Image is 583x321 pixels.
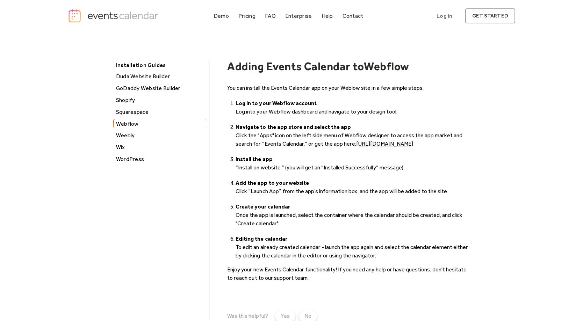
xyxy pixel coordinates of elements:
[236,155,470,172] li: “Install on website.” (you will get an “Installed Successfully” message)
[236,100,317,107] strong: Log in to your Webflow account ‍
[236,179,470,196] li: Click “Launch App” from the app’s information box, and the app will be added to the site
[114,72,207,81] div: Duda Website Builder
[265,14,276,18] div: FAQ
[113,60,206,71] div: Installation Guides
[113,84,207,93] a: GoDaddy Website Builder
[227,84,470,92] p: You can install the Events Calendar app on your Weblow site in a few simple steps.
[113,72,207,81] a: Duda Website Builder
[465,8,515,23] a: get started
[114,119,207,129] div: Webflow
[227,60,364,73] h1: Adding Events Calendar to
[114,96,207,105] div: Shopify
[356,140,413,147] a: [URL][DOMAIN_NAME]
[227,265,470,282] p: Enjoy your new Events Calendar functionality! If you need any help or have questions, don't hesit...
[343,14,364,18] div: Contact
[113,131,207,140] a: Weebly
[236,235,287,242] strong: Editing the calendar ‍
[304,312,311,320] div: No
[236,156,272,162] strong: Install the app ‍
[114,155,207,164] div: WordPress
[113,108,207,117] a: Squarespace
[236,123,470,148] li: Click the "Apps" icon on the left side menu of Webflow designer to access the app market and sear...
[114,84,207,93] div: GoDaddy Website Builder
[238,14,255,18] div: Pricing
[68,9,160,23] a: home
[285,14,312,18] div: Enterprise
[214,14,229,18] div: Demo
[364,60,409,73] h1: Webflow
[236,124,351,130] strong: Navigate to the app store and select the app ‍
[322,14,333,18] div: Help
[282,11,315,21] a: Enterprise
[227,313,268,319] div: Was this helpful?
[262,11,279,21] a: FAQ
[114,131,207,140] div: Weebly
[113,119,207,129] a: Webflow
[430,8,459,23] a: Log In
[114,143,207,152] div: Wix
[113,143,207,152] a: Wix
[340,11,366,21] a: Contact
[236,235,470,260] li: To edit an already created calendar - launch the app again and select the calendar element either...
[236,203,470,228] li: Once the app is launched, select the container where the calendar should be created, and click "C...
[281,312,290,320] div: Yes
[236,99,470,116] li: Log into your Webflow dashboard and navigate to your design tool.
[211,11,232,21] a: Demo
[113,155,207,164] a: WordPress
[113,96,207,105] a: Shopify
[114,108,207,117] div: Squarespace
[319,11,336,21] a: Help
[236,11,258,21] a: Pricing
[236,203,290,210] strong: Create your calendar
[236,180,309,186] strong: Add the app to your website ‍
